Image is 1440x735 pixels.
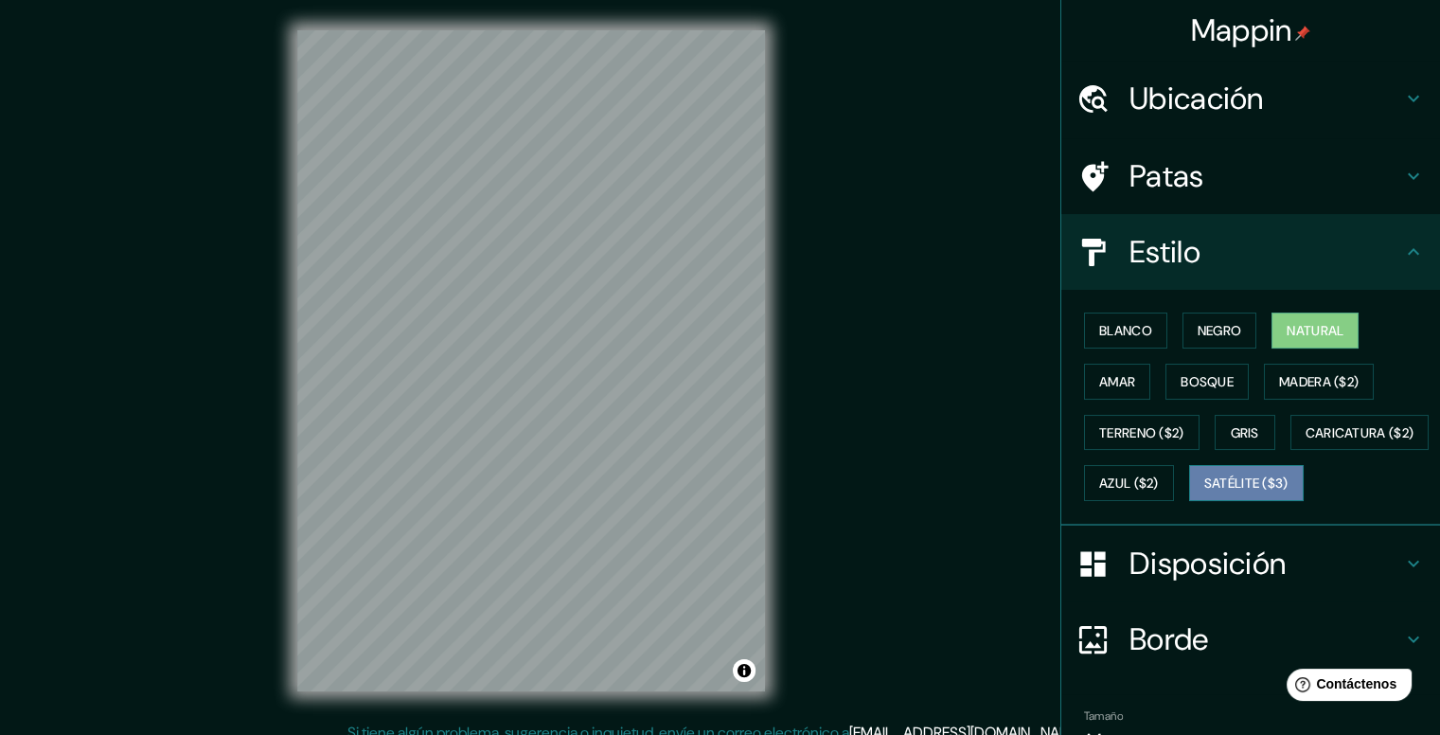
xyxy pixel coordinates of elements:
[1129,619,1209,659] font: Borde
[1182,313,1257,349] button: Negro
[733,659,756,682] button: Activar o desactivar atribución
[1306,424,1414,441] font: Caricatura ($2)
[1061,138,1440,214] div: Patas
[297,30,765,691] canvas: Mapa
[1287,322,1343,339] font: Natural
[1290,415,1430,451] button: Caricatura ($2)
[1061,214,1440,290] div: Estilo
[1061,601,1440,677] div: Borde
[1295,26,1310,41] img: pin-icon.png
[1198,322,1242,339] font: Negro
[1129,79,1264,118] font: Ubicación
[1099,322,1152,339] font: Blanco
[1099,373,1135,390] font: Amar
[1084,708,1123,724] font: Tamaño
[1264,364,1374,400] button: Madera ($2)
[1129,232,1200,272] font: Estilo
[1204,475,1289,493] font: Satélite ($3)
[1191,10,1292,50] font: Mappin
[1181,373,1234,390] font: Bosque
[1099,424,1184,441] font: Terreno ($2)
[1231,424,1259,441] font: Gris
[1084,465,1174,501] button: Azul ($2)
[1215,415,1275,451] button: Gris
[1061,61,1440,136] div: Ubicación
[1279,373,1359,390] font: Madera ($2)
[1099,475,1159,493] font: Azul ($2)
[1189,465,1304,501] button: Satélite ($3)
[1271,313,1359,349] button: Natural
[1129,156,1204,196] font: Patas
[1165,364,1249,400] button: Bosque
[1061,526,1440,601] div: Disposición
[1129,544,1286,583] font: Disposición
[1084,313,1167,349] button: Blanco
[1271,661,1419,714] iframe: Lanzador de widgets de ayuda
[1084,364,1150,400] button: Amar
[1084,415,1200,451] button: Terreno ($2)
